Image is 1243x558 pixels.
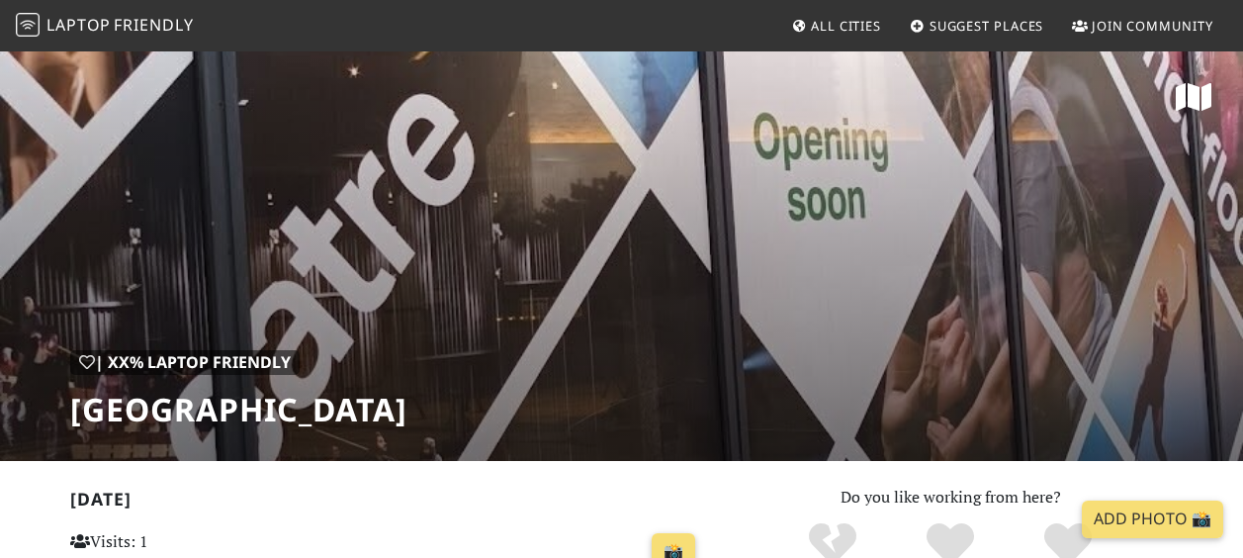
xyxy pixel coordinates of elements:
[114,14,193,36] span: Friendly
[1092,17,1213,35] span: Join Community
[46,14,111,36] span: Laptop
[902,8,1052,44] a: Suggest Places
[1064,8,1221,44] a: Join Community
[783,8,889,44] a: All Cities
[70,350,300,376] div: | XX% Laptop Friendly
[70,489,704,517] h2: [DATE]
[16,13,40,37] img: LaptopFriendly
[16,9,194,44] a: LaptopFriendly LaptopFriendly
[70,391,407,428] h1: [GEOGRAPHIC_DATA]
[1082,501,1223,538] a: Add Photo 📸
[728,485,1174,511] p: Do you like working from here?
[930,17,1044,35] span: Suggest Places
[811,17,881,35] span: All Cities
